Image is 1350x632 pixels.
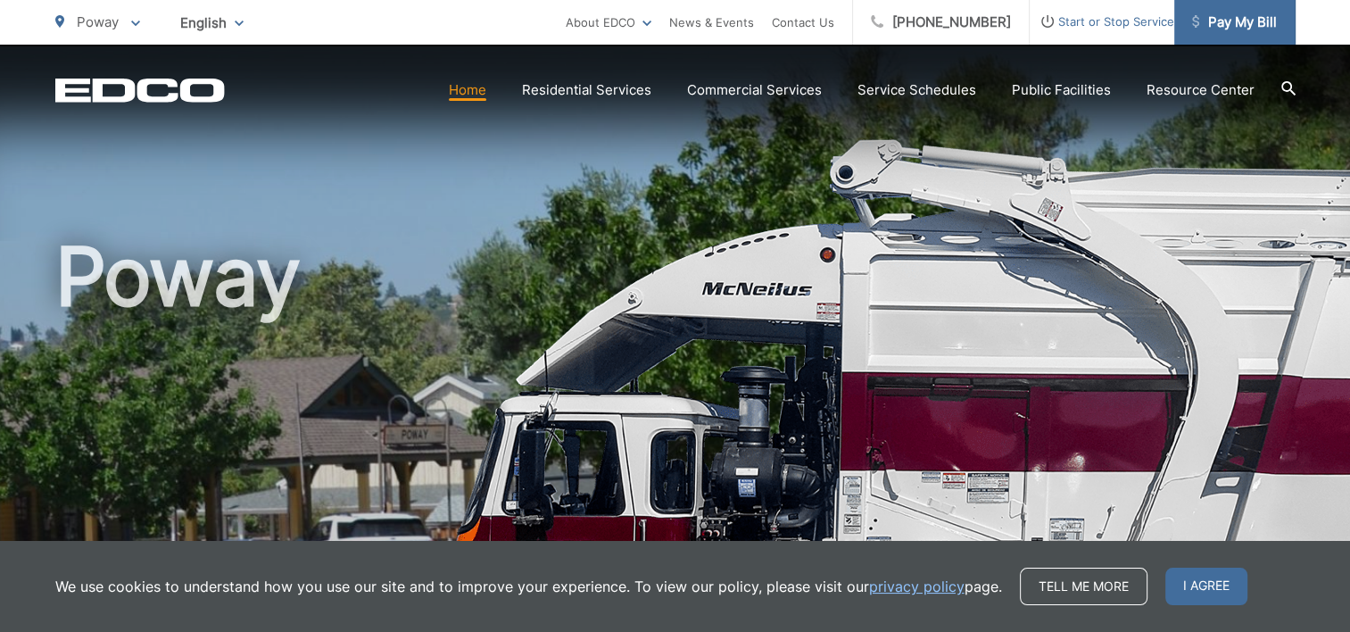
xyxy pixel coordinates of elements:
[687,79,822,101] a: Commercial Services
[1147,79,1255,101] a: Resource Center
[167,7,257,38] span: English
[772,12,834,33] a: Contact Us
[522,79,651,101] a: Residential Services
[1020,568,1147,605] a: Tell me more
[55,78,225,103] a: EDCD logo. Return to the homepage.
[1192,12,1277,33] span: Pay My Bill
[669,12,754,33] a: News & Events
[869,576,965,597] a: privacy policy
[1165,568,1247,605] span: I agree
[449,79,486,101] a: Home
[566,12,651,33] a: About EDCO
[55,576,1002,597] p: We use cookies to understand how you use our site and to improve your experience. To view our pol...
[77,13,119,30] span: Poway
[1012,79,1111,101] a: Public Facilities
[857,79,976,101] a: Service Schedules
